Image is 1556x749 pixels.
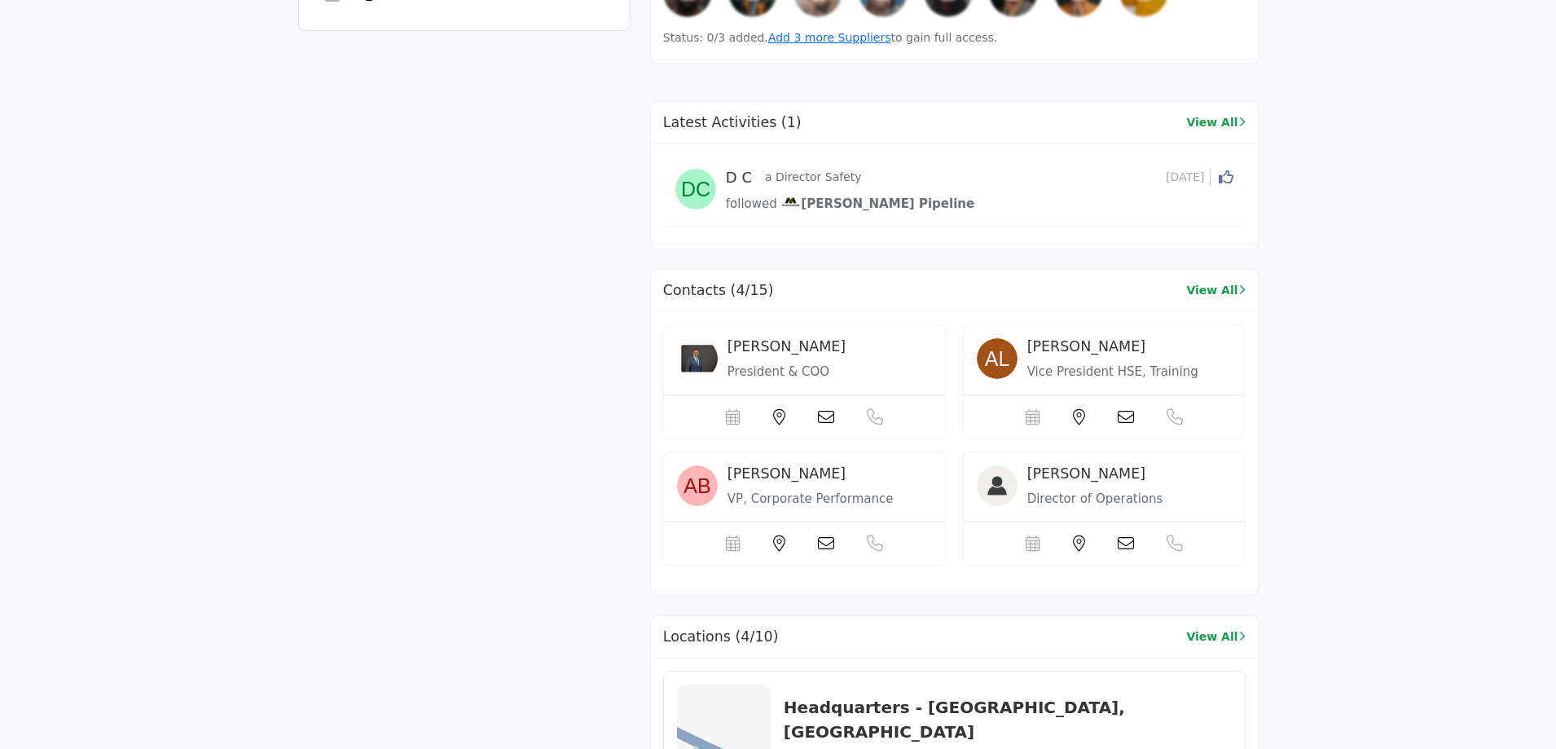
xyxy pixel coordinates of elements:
[963,324,1246,439] a: image [PERSON_NAME] Vice President HSE, Training & Compliance
[675,169,716,209] img: avtar-image
[663,324,946,439] a: image [PERSON_NAME] President & COO
[663,628,779,645] h2: Locations (4/10)
[663,282,774,299] h2: Contacts (4/15)
[1186,114,1245,131] a: View All
[977,465,1018,506] img: image
[677,338,718,379] img: image
[768,31,891,44] a: Add 3 more Suppliers
[784,695,1232,744] h2: Headquarters - [GEOGRAPHIC_DATA], [GEOGRAPHIC_DATA]
[1186,628,1245,645] a: View All
[663,114,802,131] h2: Latest Activities (1)
[1166,169,1210,186] span: [DATE]
[726,196,777,211] span: followed
[1027,465,1145,482] span: [PERSON_NAME]
[663,29,1246,46] p: Status: 0/3 added. to gain full access.
[977,338,1018,379] img: image
[1027,363,1202,381] p: Vice President HSE, Training & Compliance
[1219,170,1233,184] i: Click to Like this activity
[780,194,974,214] a: image[PERSON_NAME] Pipeline
[765,169,862,186] p: a Director Safety
[677,465,718,506] img: image
[663,452,946,566] a: image [PERSON_NAME] VP, Corporate Performance
[1027,490,1202,509] p: Director of Operations
[963,452,1246,566] a: image [PERSON_NAME] Director of Operations
[727,363,903,381] p: President & COO
[727,490,903,509] p: VP, Corporate Performance
[780,192,801,213] img: image
[727,465,846,482] span: [PERSON_NAME]
[1186,282,1245,299] a: View All
[727,338,846,355] span: [PERSON_NAME]
[1027,338,1145,355] span: [PERSON_NAME]
[726,169,761,187] h5: D C
[780,196,974,211] span: [PERSON_NAME] Pipeline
